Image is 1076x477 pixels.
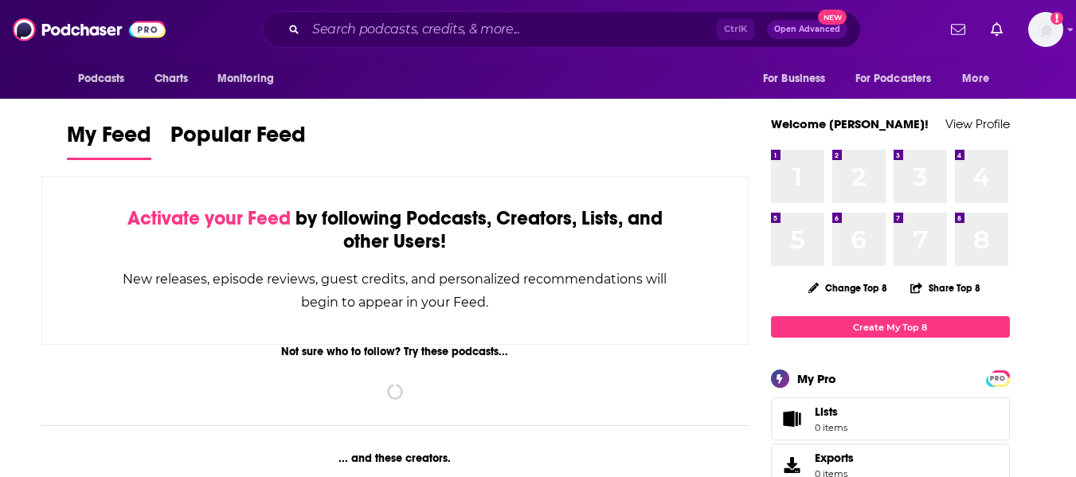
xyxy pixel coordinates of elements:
a: PRO [988,372,1008,384]
input: Search podcasts, credits, & more... [306,17,717,42]
span: Exports [815,451,854,465]
span: Ctrl K [717,19,754,40]
div: Not sure who to follow? Try these podcasts... [41,345,749,358]
span: Lists [815,405,838,419]
button: open menu [67,64,146,94]
span: Exports [777,454,808,476]
svg: Add a profile image [1051,12,1063,25]
a: Show notifications dropdown [984,16,1009,43]
span: Podcasts [78,68,125,90]
div: ... and these creators. [41,452,749,465]
span: Popular Feed [170,121,306,158]
span: Lists [777,408,808,430]
span: For Business [763,68,826,90]
button: Open AdvancedNew [767,20,847,39]
a: Show notifications dropdown [945,16,972,43]
div: Search podcasts, credits, & more... [262,11,861,48]
button: Show profile menu [1028,12,1063,47]
a: Charts [144,64,198,94]
div: My Pro [797,371,836,386]
span: Activate your Feed [127,206,291,230]
span: My Feed [67,121,151,158]
a: Popular Feed [170,121,306,160]
img: Podchaser - Follow, Share and Rate Podcasts [13,14,166,45]
a: Lists [771,397,1010,440]
a: Create My Top 8 [771,316,1010,338]
button: open menu [206,64,295,94]
button: Change Top 8 [799,278,898,298]
button: open menu [845,64,955,94]
button: Share Top 8 [910,272,981,303]
div: New releases, episode reviews, guest credits, and personalized recommendations will begin to appe... [122,268,669,314]
span: Charts [155,68,189,90]
span: PRO [988,373,1008,385]
a: My Feed [67,121,151,160]
img: User Profile [1028,12,1063,47]
span: Lists [815,405,847,419]
span: Open Advanced [774,25,840,33]
span: 0 items [815,422,847,433]
span: More [962,68,989,90]
span: New [818,10,847,25]
a: Welcome [PERSON_NAME]! [771,116,929,131]
span: For Podcasters [855,68,932,90]
span: Monitoring [217,68,274,90]
a: View Profile [945,116,1010,131]
span: Logged in as angelabellBL2024 [1028,12,1063,47]
button: open menu [951,64,1009,94]
button: open menu [752,64,846,94]
div: by following Podcasts, Creators, Lists, and other Users! [122,207,669,253]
